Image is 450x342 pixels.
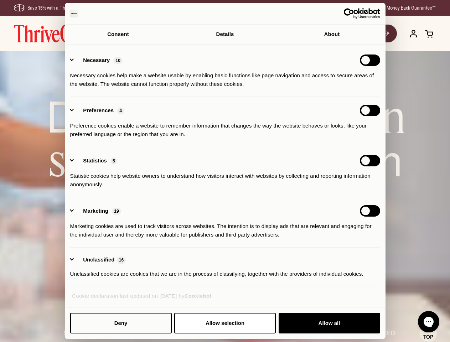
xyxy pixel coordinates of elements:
div: Unclassified cookies are cookies that we are in the process of classifying, together with the pro... [70,264,380,278]
span: SCIENCE BACKED [63,328,120,337]
div: Statistic cookies help website owners to understand how visitors interact with websites by collec... [70,166,380,189]
a: About [279,25,386,44]
label: Statistics [83,157,107,164]
label: Necessary [83,57,110,63]
button: Marketing (19) [70,205,126,217]
button: Preferences (4) [70,105,129,116]
iframe: Gorgias live chat messenger [414,309,443,335]
div: 30-Day Money Back Guarantee** [372,4,436,11]
em: strength and skin support [49,90,404,187]
div: Marketing cookies are used to track visitors across websites. The intention is to display ads tha... [70,217,380,239]
div: Cookie declaration last updated on [DATE] by [67,292,383,306]
div: Necessary cookies help make a website usable by enabling basic functions like page navigation and... [70,66,380,88]
span: Top [423,334,433,340]
h1: Daily for women in midlife [43,94,407,223]
a: Details [172,25,279,44]
label: Preferences [83,107,114,113]
a: Consent [65,25,172,44]
span: 4 [117,107,124,114]
button: Necessary (10) [70,55,127,66]
span: 5 [110,157,117,165]
button: Allow selection [174,313,276,333]
button: Deny [70,313,172,333]
label: Marketing [83,208,108,214]
div: Preference cookies enable a website to remember information that changes the way the website beha... [70,116,380,139]
div: Save 15% with a ThriveOn Subscription [14,4,103,11]
button: Statistics (5) [70,155,122,166]
span: 10 [113,57,123,64]
span: 16 [117,256,126,264]
button: Allow all [279,313,380,333]
img: logo [70,10,78,18]
button: Unclassified (16) [70,255,130,264]
a: Cookiebot [185,293,212,299]
a: Usercentrics Cookiebot - opens in a new window [318,8,380,19]
span: 19 [112,208,121,215]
